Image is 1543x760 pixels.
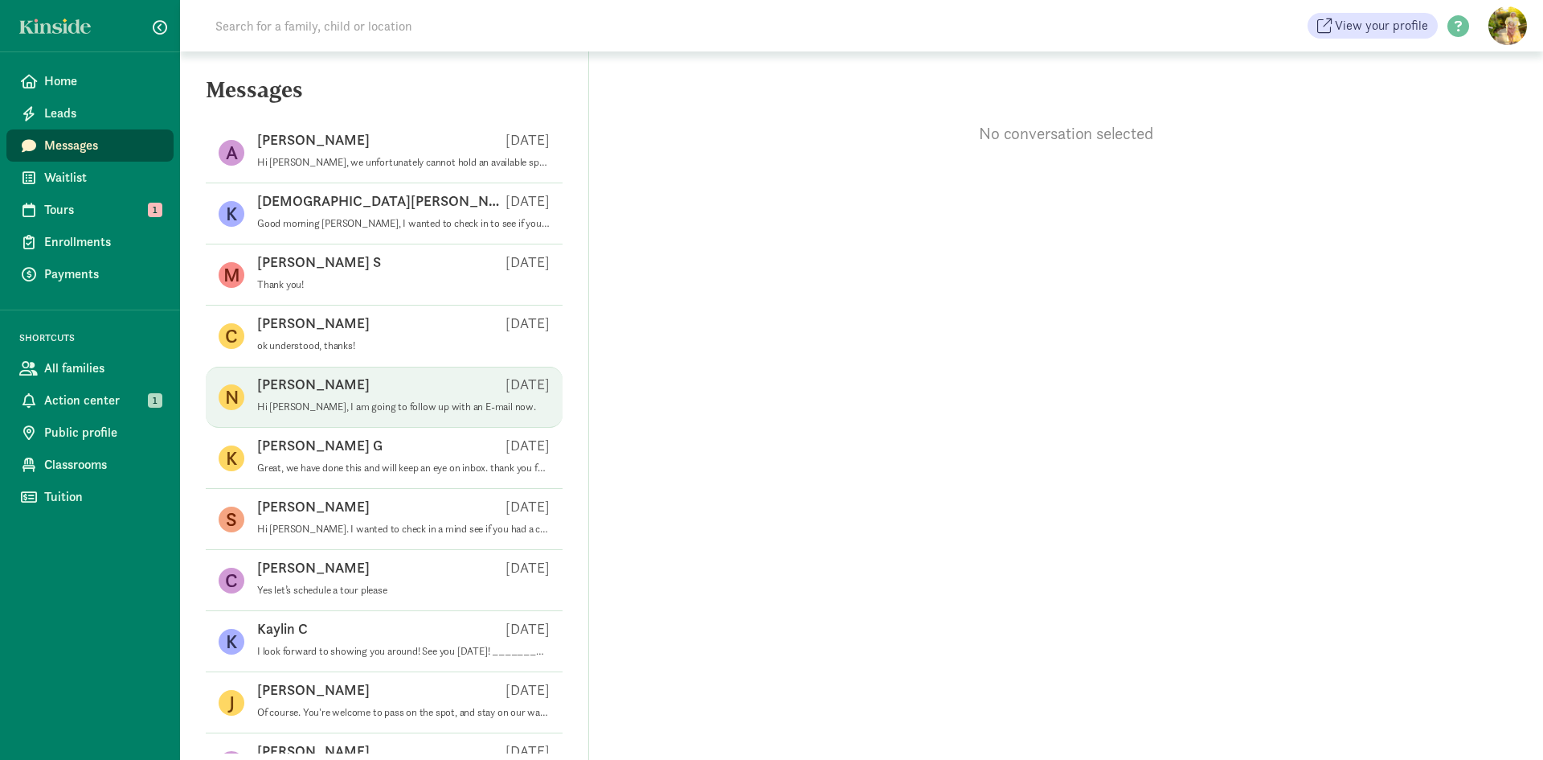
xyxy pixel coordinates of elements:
[257,584,550,597] p: Yes let’s schedule a tour please
[219,262,244,288] figure: M
[148,393,162,408] span: 1
[505,191,550,211] p: [DATE]
[180,77,588,116] h5: Messages
[44,265,161,284] span: Payments
[6,226,174,258] a: Enrollments
[505,619,550,639] p: [DATE]
[505,558,550,577] p: [DATE]
[6,449,174,481] a: Classrooms
[505,253,550,272] p: [DATE]
[257,278,550,291] p: Thank you!
[257,375,370,394] p: [PERSON_NAME]
[257,401,550,413] p: Hi [PERSON_NAME], I am going to follow up with an E-mail now.
[44,136,161,155] span: Messages
[1335,16,1428,35] span: View your profile
[219,690,244,716] figure: J
[505,497,550,516] p: [DATE]
[44,487,161,507] span: Tuition
[257,706,550,719] p: Of course. You're welcome to pass on the spot, and stay on our waitlist.
[505,680,550,700] p: [DATE]
[257,253,381,272] p: [PERSON_NAME] S
[257,497,370,516] p: [PERSON_NAME]
[505,314,550,333] p: [DATE]
[257,217,550,230] p: Good morning [PERSON_NAME], I wanted to check in to see if you were hoping to enroll Ford? Or if ...
[257,339,550,352] p: ok understood, thanks!
[44,359,161,378] span: All families
[257,191,505,211] p: [DEMOGRAPHIC_DATA][PERSON_NAME]
[6,258,174,290] a: Payments
[257,314,370,333] p: [PERSON_NAME]
[6,194,174,226] a: Tours 1
[44,391,161,410] span: Action center
[6,97,174,129] a: Leads
[257,130,370,150] p: [PERSON_NAME]
[257,156,550,169] p: Hi [PERSON_NAME], we unfortunately cannot hold an available spot that long. I could tour you on [...
[44,72,161,91] span: Home
[219,446,244,471] figure: K
[6,65,174,97] a: Home
[505,436,550,455] p: [DATE]
[589,122,1543,145] p: No conversation selected
[44,104,161,123] span: Leads
[6,481,174,513] a: Tuition
[6,129,174,162] a: Messages
[206,10,657,42] input: Search for a family, child or location
[257,436,383,455] p: [PERSON_NAME] G
[257,619,308,639] p: Kaylin C
[44,423,161,442] span: Public profile
[219,384,244,410] figure: N
[219,140,244,166] figure: A
[219,507,244,532] figure: S
[505,130,550,150] p: [DATE]
[219,568,244,594] figure: C
[44,200,161,220] span: Tours
[219,629,244,655] figure: K
[219,201,244,227] figure: K
[505,375,550,394] p: [DATE]
[257,523,550,536] p: Hi [PERSON_NAME]. I wanted to check in a mind see if you had a chance to look over our infant pos...
[257,680,370,700] p: [PERSON_NAME]
[6,384,174,417] a: Action center 1
[257,558,370,577] p: [PERSON_NAME]
[219,323,244,349] figure: C
[257,462,550,474] p: Great, we have done this and will keep an eye on inbox. thank you for your help
[44,168,161,187] span: Waitlist
[44,232,161,252] span: Enrollments
[148,203,162,217] span: 1
[6,162,174,194] a: Waitlist
[44,455,161,474] span: Classrooms
[1308,13,1438,39] a: View your profile
[257,645,550,658] p: I look forward to showing you around! See you [DATE]! ________________________________ From: Kins...
[6,417,174,449] a: Public profile
[6,352,174,384] a: All families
